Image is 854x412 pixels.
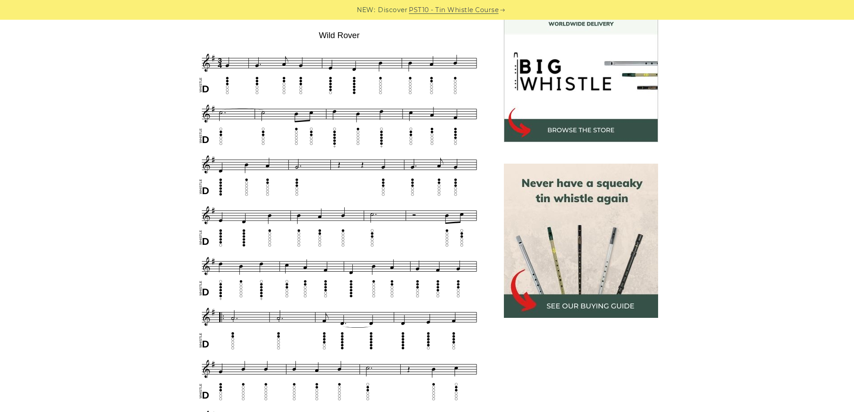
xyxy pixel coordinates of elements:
a: PST10 - Tin Whistle Course [409,5,499,15]
span: NEW: [357,5,375,15]
img: tin whistle buying guide [504,164,658,318]
span: Discover [378,5,407,15]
